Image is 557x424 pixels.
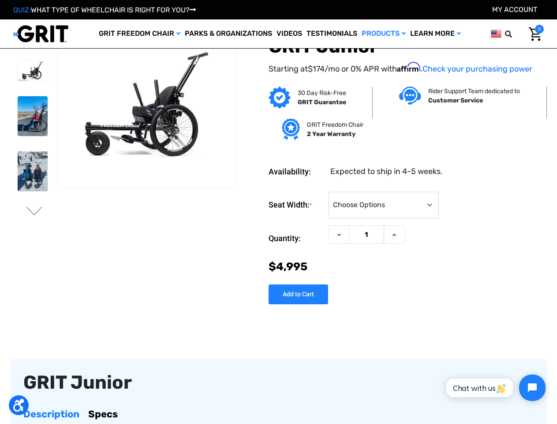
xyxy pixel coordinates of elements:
div: GRIT Junior [23,372,534,393]
a: QUIZ:WHAT TYPE OF WHEELCHAIR IS RIGHT FOR YOU? [13,6,196,14]
img: Customer service [399,87,421,105]
dt: Availability: [269,166,324,178]
label: Seat Width: [269,192,324,219]
strong: 2 Year Warranty [307,130,355,138]
img: GRIT All-Terrain Wheelchair and Mobility Equipment [13,25,68,43]
p: GRIT Freedom Chair [307,120,363,129]
dd: Expected to ship in 4-5 weeks. [330,166,443,178]
span: $174 [308,64,325,74]
p: 30 Day Risk-Free [298,88,346,98]
iframe: Tidio Chat [437,367,553,409]
a: Account [492,5,537,14]
span: 0 [535,25,544,34]
span: Affirm [397,62,420,72]
input: Search [509,25,522,43]
label: Quantity: [269,225,324,252]
a: Learn More [408,19,463,48]
span: QUIZ: [13,6,31,14]
a: Products [359,19,408,48]
img: us.png [491,28,501,39]
a: Cart with 0 items [522,25,544,43]
button: Go to slide 3 of 3 [25,207,44,217]
img: GRIT Junior [18,96,48,136]
span: $4,995 [269,260,307,273]
img: Cart [529,27,542,41]
p: Starting at /mo or 0% APR with . [269,62,544,75]
a: GRIT Freedom Chair [97,19,183,48]
input: Add to Cart [269,284,328,304]
a: Testimonials [304,19,359,48]
strong: Customer Service [428,97,483,104]
strong: GRIT Guarantee [298,98,346,106]
a: Videos [274,19,304,48]
img: GRIT Junior: GRIT Freedom Chair all terrain wheelchair engineered specifically for kids [58,48,235,166]
p: Rider Support Team dedicated to [428,87,520,96]
img: GRIT Junior: GRIT Freedom Chair all terrain wheelchair engineered specifically for kids shown wit... [18,61,48,81]
img: GRIT Junior [18,151,48,191]
a: Check your purchasing power - Learn more about Affirm Financing (opens in modal) [422,64,532,74]
img: GRIT Guarantee [269,87,291,109]
a: Parks & Organizations [183,19,274,48]
img: Grit freedom [282,118,300,140]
